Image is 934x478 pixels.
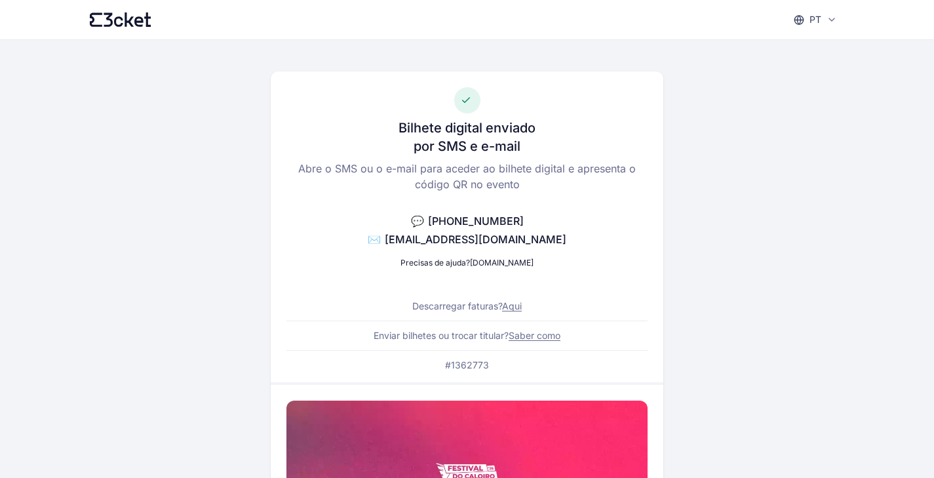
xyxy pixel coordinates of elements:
[411,214,424,228] span: 💬
[502,300,522,311] a: Aqui
[509,330,560,341] a: Saber como
[286,161,648,192] p: Abre o SMS ou o e-mail para aceder ao bilhete digital e apresenta o código QR no evento
[399,119,535,137] h3: Bilhete digital enviado
[400,258,470,268] span: Precisas de ajuda?
[412,300,522,313] p: Descarregar faturas?
[809,13,821,26] p: pt
[385,233,566,246] span: [EMAIL_ADDRESS][DOMAIN_NAME]
[368,233,381,246] span: ✉️
[445,359,489,372] p: #1362773
[470,258,534,268] a: [DOMAIN_NAME]
[374,329,560,342] p: Enviar bilhetes ou trocar titular?
[414,137,520,155] h3: por SMS e e-mail
[428,214,524,228] span: [PHONE_NUMBER]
